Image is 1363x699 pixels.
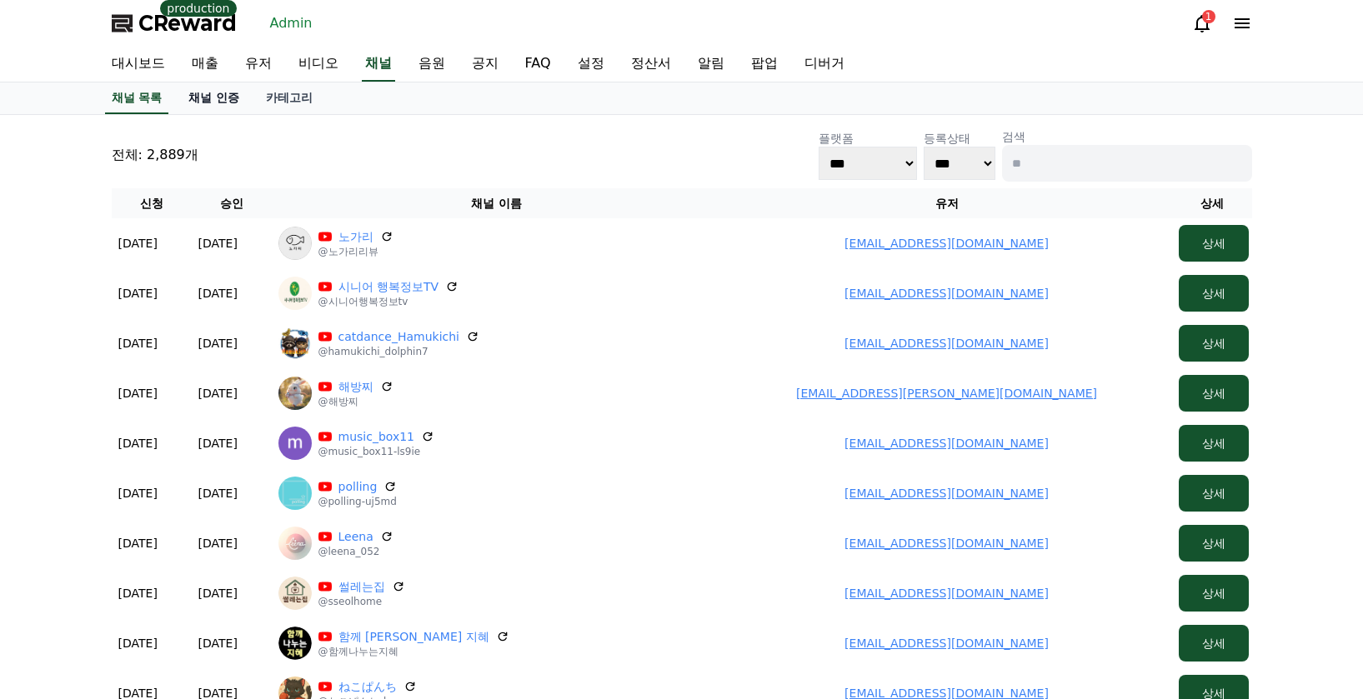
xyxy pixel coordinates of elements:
p: @시니어행복정보tv [318,295,459,308]
p: @hamukichi_dolphin7 [318,345,480,358]
th: 채널 이름 [272,188,722,218]
img: 해방찌 [278,377,312,410]
a: 상세 [1179,237,1249,250]
a: 알림 [684,47,738,82]
a: Admin [263,10,319,37]
a: CReward [112,10,237,37]
button: 상세 [1179,275,1249,312]
a: Settings [215,528,320,570]
a: ねこぱんち [338,678,397,695]
a: 상세 [1179,537,1249,550]
a: 디버거 [791,47,858,82]
p: [DATE] [198,285,238,302]
a: [EMAIL_ADDRESS][DOMAIN_NAME] [844,537,1049,550]
a: Messages [110,528,215,570]
a: 대시보드 [98,47,178,82]
a: Home [5,528,110,570]
th: 신청 [112,188,192,218]
p: [DATE] [118,235,158,252]
a: 상세 [1179,487,1249,500]
button: 상세 [1179,625,1249,662]
a: 시니어 행복정보TV [338,278,439,295]
a: 정산서 [618,47,684,82]
p: [DATE] [118,635,158,652]
a: [EMAIL_ADDRESS][DOMAIN_NAME] [844,337,1049,350]
a: 채널 목록 [105,82,169,114]
button: 상세 [1179,425,1249,462]
p: [DATE] [198,635,238,652]
button: 상세 [1179,325,1249,362]
p: @sseolhome [318,595,405,608]
a: 채널 인증 [175,82,253,114]
a: music_box11 [338,428,415,445]
img: Leena [278,527,312,560]
p: [DATE] [198,435,238,452]
th: 상세 [1172,188,1252,218]
a: 상세 [1179,637,1249,650]
img: music_box11 [278,427,312,460]
a: 매출 [178,47,232,82]
a: [EMAIL_ADDRESS][DOMAIN_NAME] [844,637,1049,650]
a: 상세 [1179,287,1249,300]
a: [EMAIL_ADDRESS][PERSON_NAME][DOMAIN_NAME] [796,387,1097,400]
a: Leena [338,528,373,545]
a: 함께 [PERSON_NAME] 지혜 [338,628,489,645]
p: @leena_052 [318,545,393,558]
a: 카테고리 [253,82,326,114]
p: 플랫폼 [819,130,917,147]
img: polling [278,477,312,510]
a: [EMAIL_ADDRESS][DOMAIN_NAME] [844,587,1049,600]
img: 시니어 행복정보TV [278,277,312,310]
p: [DATE] [198,235,238,252]
a: 상세 [1179,337,1249,350]
a: [EMAIL_ADDRESS][DOMAIN_NAME] [844,437,1049,450]
a: 상세 [1179,387,1249,400]
p: @함께나누는지혜 [318,645,509,658]
a: polling [338,478,378,495]
p: [DATE] [198,335,238,352]
a: [EMAIL_ADDRESS][DOMAIN_NAME] [844,287,1049,300]
a: 노가리 [338,228,373,245]
img: catdance_Hamukichi [278,327,312,360]
span: CReward [138,10,237,37]
button: 상세 [1179,525,1249,562]
button: 상세 [1179,225,1249,262]
p: [DATE] [118,535,158,552]
p: [DATE] [198,535,238,552]
th: 승인 [192,188,272,218]
p: [DATE] [198,585,238,602]
a: 해방찌 [338,378,373,395]
p: [DATE] [198,385,238,402]
p: @polling-uj5md [318,495,398,508]
a: 1 [1192,13,1212,33]
span: Home [43,553,72,567]
a: 썰레는집 [338,578,385,595]
th: 유저 [722,188,1172,218]
p: [DATE] [118,585,158,602]
p: @music_box11-ls9ie [318,445,435,458]
a: 유저 [232,47,285,82]
p: 등록상태 [924,130,995,147]
button: 상세 [1179,575,1249,612]
button: 상세 [1179,475,1249,512]
p: [DATE] [198,485,238,502]
p: @노가리리뷰 [318,245,393,258]
img: 노가리 [278,227,312,260]
a: 설정 [564,47,618,82]
a: 채널 [362,47,395,82]
span: Settings [247,553,288,567]
a: 팝업 [738,47,791,82]
button: 상세 [1179,375,1249,412]
p: [DATE] [118,285,158,302]
a: 상세 [1179,437,1249,450]
p: [DATE] [118,485,158,502]
a: 음원 [405,47,459,82]
img: 함께 나누는 지혜 [278,627,312,660]
a: 공지 [459,47,512,82]
a: catdance_Hamukichi [338,328,460,345]
p: 검색 [1002,128,1252,145]
a: [EMAIL_ADDRESS][DOMAIN_NAME] [844,237,1049,250]
p: @해방찌 [318,395,393,408]
p: [DATE] [118,385,158,402]
p: [DATE] [118,435,158,452]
